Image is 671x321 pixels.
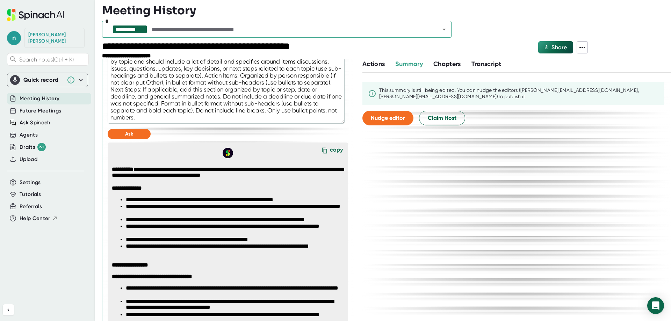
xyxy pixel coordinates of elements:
div: 99+ [37,143,46,151]
button: Nudge editor [362,111,413,125]
span: Summary [395,60,423,68]
div: Quick record [23,76,63,83]
button: Summary [395,59,423,69]
button: Help Center [20,214,58,222]
button: Meeting History [20,95,59,103]
div: This summary is still being edited. You can nudge the editor s ([PERSON_NAME][EMAIL_ADDRESS][DOMA... [379,87,658,100]
button: Tutorials [20,190,41,198]
button: Agents [20,131,38,139]
button: Actions [362,59,385,69]
span: n [7,31,21,45]
span: Ask [125,131,133,137]
h3: Meeting History [102,4,196,17]
div: Drafts [20,143,46,151]
span: Claim Host [428,114,456,122]
button: Transcript [471,59,502,69]
span: Transcript [471,60,502,68]
button: Referrals [20,203,42,211]
span: Chapters [433,60,461,68]
div: Open Intercom Messenger [647,297,664,314]
button: Ask Spinach [20,119,51,127]
button: Settings [20,178,41,187]
div: copy [330,146,343,156]
button: Ask [108,129,151,139]
textarea: Acting as a StarRez Project Manager, write a summary from the perspective of [PERSON_NAME]. Notes... [108,27,345,124]
div: Nicole Kelly [28,32,81,44]
button: Open [439,24,449,34]
button: Upload [20,155,37,163]
span: Actions [362,60,385,68]
button: Share [538,41,573,53]
span: Help Center [20,214,50,222]
span: Nudge editor [371,115,405,121]
button: Future Meetings [20,107,61,115]
button: Drafts 99+ [20,143,46,151]
button: Claim Host [419,111,465,125]
div: Quick record [10,73,85,87]
button: Collapse sidebar [3,304,14,315]
button: Chapters [433,59,461,69]
span: Search notes (Ctrl + K) [19,56,87,63]
span: Share [551,44,567,51]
